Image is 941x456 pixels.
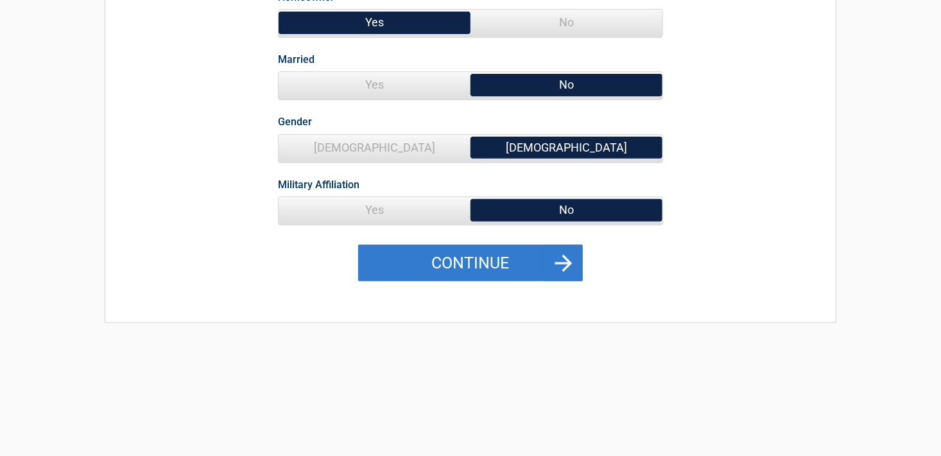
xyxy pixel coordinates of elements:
span: No [470,10,662,35]
span: No [470,72,662,98]
span: No [470,197,662,223]
span: Yes [279,72,470,98]
label: Military Affiliation [278,176,359,193]
label: Gender [278,113,312,130]
span: Yes [279,10,470,35]
button: Continue [358,245,583,282]
span: Yes [279,197,470,223]
span: [DEMOGRAPHIC_DATA] [279,135,470,161]
label: Married [278,51,315,68]
span: [DEMOGRAPHIC_DATA] [470,135,662,161]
